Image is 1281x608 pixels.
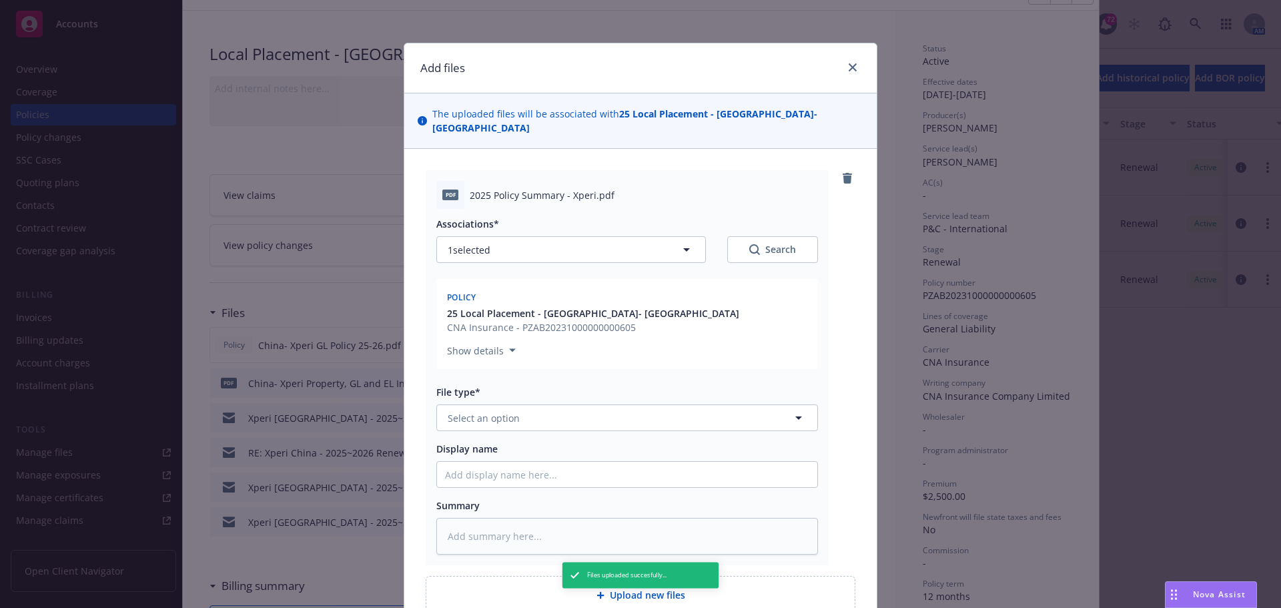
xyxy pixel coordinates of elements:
span: Select an option [448,411,520,425]
span: Display name [436,442,498,455]
span: Nova Assist [1193,589,1246,600]
span: Files uploaded succesfully... [587,571,667,580]
span: Summary [436,499,480,512]
button: Show details [442,342,521,358]
button: Nova Assist [1165,581,1257,608]
input: Add display name here... [437,462,817,487]
div: Drag to move [1166,582,1182,607]
span: CNA Insurance - PZAB20231000000000605 [447,320,739,334]
span: File type* [436,386,480,398]
button: Select an option [436,404,818,431]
